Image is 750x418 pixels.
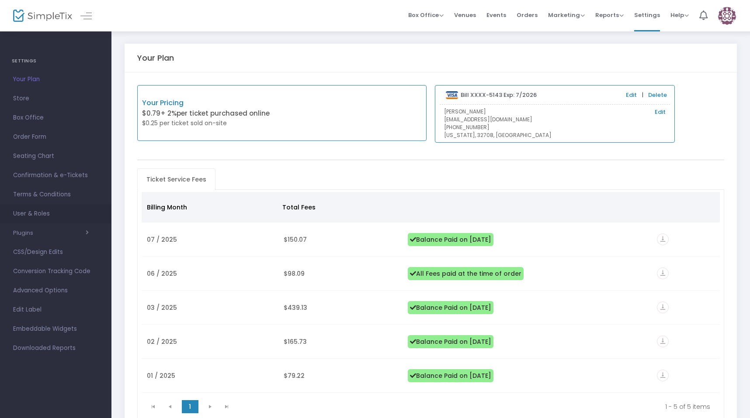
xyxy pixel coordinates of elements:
[408,267,524,280] span: All Fees paid at the time of order
[147,269,177,278] span: 06 / 2025
[444,131,666,139] p: [US_STATE], 32708, [GEOGRAPHIC_DATA]
[147,235,177,244] span: 07 / 2025
[655,108,666,116] a: Edit
[461,91,537,99] b: Bill XXXX-5143 Exp: 7/2026
[657,336,669,347] i: vertical_align_bottom
[277,192,400,223] th: Total Fees
[634,4,660,26] span: Settings
[444,123,666,131] p: [PHONE_NUMBER]
[408,301,493,314] span: Balance Paid on [DATE]
[13,208,98,219] span: User & Roles
[12,52,100,70] h4: SETTINGS
[446,91,458,99] img: visa.png
[142,192,277,223] th: Billing Month
[13,343,98,354] span: Downloaded Reports
[657,267,669,279] i: vertical_align_bottom
[454,4,476,26] span: Venues
[657,304,669,313] a: vertical_align_bottom
[13,247,98,258] span: CSS/Design Edits
[147,371,175,380] span: 01 / 2025
[241,402,711,411] kendo-pager-info: 1 - 5 of 5 items
[160,109,177,118] span: + 2%
[142,119,282,128] p: $0.25 per ticket sold on-site
[444,108,666,116] p: [PERSON_NAME]
[444,116,666,123] p: [EMAIL_ADDRESS][DOMAIN_NAME]
[284,371,305,380] span: $79.22
[284,269,305,278] span: $98.09
[142,192,720,393] div: Data table
[147,337,177,346] span: 02 / 2025
[408,335,493,348] span: Balance Paid on [DATE]
[408,369,493,382] span: Balance Paid on [DATE]
[13,74,98,85] span: Your Plan
[657,302,669,313] i: vertical_align_bottom
[595,11,624,19] span: Reports
[548,11,585,19] span: Marketing
[142,109,282,119] p: $0.79 per ticket purchased online
[13,170,98,181] span: Confirmation & e-Tickets
[142,98,282,108] p: Your Pricing
[13,93,98,104] span: Store
[13,151,98,162] span: Seating Chart
[408,233,493,246] span: Balance Paid on [DATE]
[408,11,444,19] span: Box Office
[13,230,89,236] button: Plugins
[517,4,538,26] span: Orders
[13,304,98,315] span: Edit Label
[141,172,212,186] span: Ticket Service Fees
[670,11,689,19] span: Help
[13,285,98,296] span: Advanced Options
[182,400,198,413] span: Page 1
[284,337,307,346] span: $165.73
[648,91,667,99] a: Delete
[657,372,669,381] a: vertical_align_bottom
[486,4,506,26] span: Events
[147,303,177,312] span: 03 / 2025
[657,370,669,381] i: vertical_align_bottom
[657,236,669,245] a: vertical_align_bottom
[657,338,669,347] a: vertical_align_bottom
[13,189,98,200] span: Terms & Conditions
[657,233,669,245] i: vertical_align_bottom
[13,323,98,335] span: Embeddable Widgets
[13,112,98,123] span: Box Office
[13,131,98,143] span: Order Form
[284,235,307,244] span: $150.07
[657,270,669,279] a: vertical_align_bottom
[284,303,307,312] span: $439.13
[13,266,98,277] span: Conversion Tracking Code
[137,53,174,63] h5: Your Plan
[626,91,637,99] a: Edit
[640,91,646,99] span: |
